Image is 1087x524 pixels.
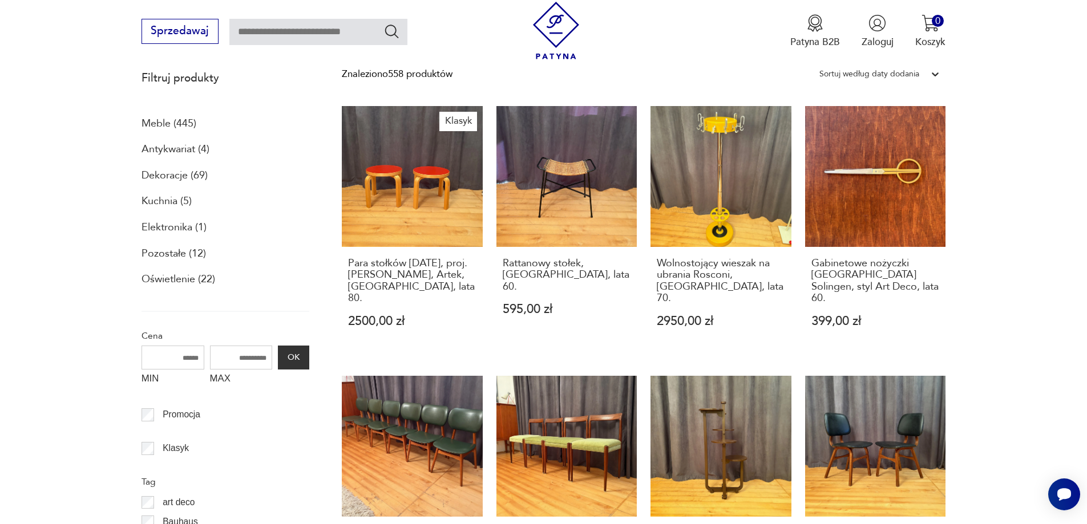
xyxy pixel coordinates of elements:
p: Tag [142,474,309,489]
a: Wolnostojący wieszak na ubrania Rosconi, Niemcy, lata 70.Wolnostojący wieszak na ubrania Rosconi,... [650,106,791,354]
h3: Wolnostojący wieszak na ubrania Rosconi, [GEOGRAPHIC_DATA], lata 70. [657,258,785,304]
p: 595,00 zł [503,303,631,315]
a: Oświetlenie (22) [142,270,215,289]
img: Ikona medalu [806,14,824,32]
button: 0Koszyk [915,14,945,48]
button: Szukaj [383,23,400,39]
a: Rattanowy stołek, Holandia, lata 60.Rattanowy stołek, [GEOGRAPHIC_DATA], lata 60.595,00 zł [496,106,637,354]
a: Kuchnia (5) [142,192,192,211]
a: Meble (445) [142,114,196,133]
p: Klasyk [163,441,189,456]
iframe: Smartsupp widget button [1048,478,1080,510]
a: Elektronika (1) [142,218,207,237]
a: Ikona medaluPatyna B2B [790,14,840,48]
p: 2500,00 zł [348,315,476,327]
img: Ikona koszyka [922,14,939,32]
img: Ikonka użytkownika [868,14,886,32]
button: Sprzedawaj [142,19,219,44]
div: Znaleziono 558 produktów [342,67,452,82]
a: Pozostałe (12) [142,244,206,263]
p: Promocja [163,407,200,422]
label: MIN [142,369,204,391]
div: 0 [932,15,944,27]
h3: Para stołków [DATE], proj. [PERSON_NAME], Artek, [GEOGRAPHIC_DATA], lata 80. [348,258,476,304]
label: MAX [210,369,273,391]
button: OK [278,346,309,369]
p: Patyna B2B [790,35,840,48]
a: Gabinetowe nożyczki Germany Solingen, styl Art Deco, lata 60.Gabinetowe nożyczki [GEOGRAPHIC_DATA... [805,106,946,354]
button: Patyna B2B [790,14,840,48]
p: Filtruj produkty [142,71,309,86]
h3: Rattanowy stołek, [GEOGRAPHIC_DATA], lata 60. [503,258,631,293]
img: Patyna - sklep z meblami i dekoracjami vintage [527,2,585,59]
p: art deco [163,495,195,510]
a: Sprzedawaj [142,27,219,36]
button: Zaloguj [862,14,894,48]
p: 399,00 zł [811,315,940,327]
a: KlasykPara stołków NE60, proj. Alvar Aalto, Artek, Finlandia, lata 80.Para stołków [DATE], proj. ... [342,106,483,354]
div: Sortuj według daty dodania [819,67,919,82]
a: Antykwariat (4) [142,140,209,159]
p: Zaloguj [862,35,894,48]
p: Cena [142,328,309,343]
p: Koszyk [915,35,945,48]
p: 2950,00 zł [657,315,785,327]
h3: Gabinetowe nożyczki [GEOGRAPHIC_DATA] Solingen, styl Art Deco, lata 60. [811,258,940,304]
a: Dekoracje (69) [142,166,208,185]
